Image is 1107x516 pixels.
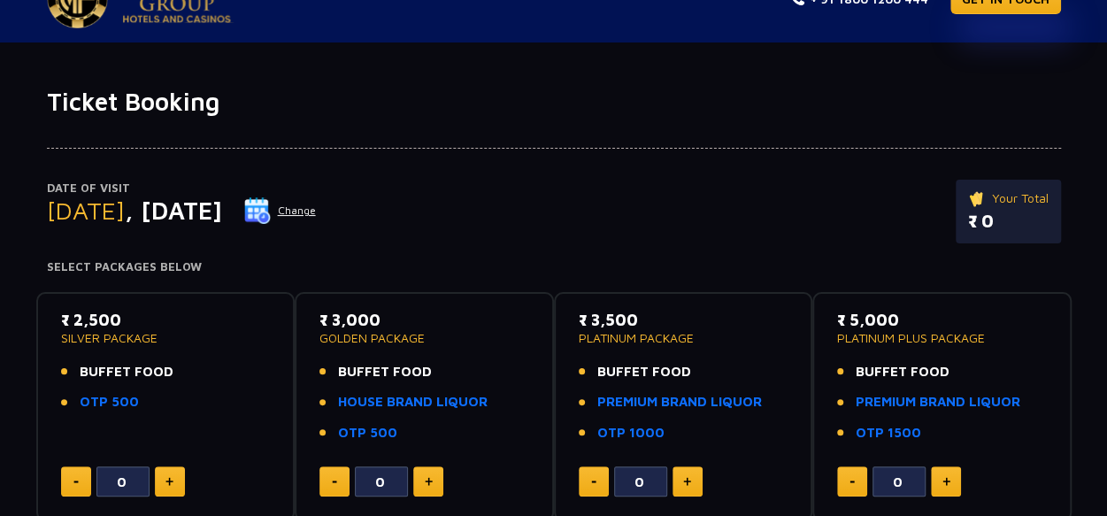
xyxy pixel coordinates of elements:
[125,196,222,225] span: , [DATE]
[856,392,1020,412] a: PREMIUM BRAND LIQUOR
[683,477,691,486] img: plus
[338,392,488,412] a: HOUSE BRAND LIQUOR
[47,196,125,225] span: [DATE]
[597,392,762,412] a: PREMIUM BRAND LIQUOR
[61,308,271,332] p: ₹ 2,500
[856,362,949,382] span: BUFFET FOOD
[837,308,1047,332] p: ₹ 5,000
[597,423,665,443] a: OTP 1000
[968,189,1049,208] p: Your Total
[332,481,337,483] img: minus
[338,362,432,382] span: BUFFET FOOD
[47,260,1061,274] h4: Select Packages Below
[165,477,173,486] img: plus
[243,196,317,225] button: Change
[968,189,987,208] img: ticket
[856,423,921,443] a: OTP 1500
[80,392,139,412] a: OTP 500
[47,180,317,197] p: Date of Visit
[80,362,173,382] span: BUFFET FOOD
[319,332,529,344] p: GOLDEN PACKAGE
[61,332,271,344] p: SILVER PACKAGE
[579,308,788,332] p: ₹ 3,500
[579,332,788,344] p: PLATINUM PACKAGE
[319,308,529,332] p: ₹ 3,000
[849,481,855,483] img: minus
[597,362,691,382] span: BUFFET FOOD
[968,208,1049,235] p: ₹ 0
[591,481,596,483] img: minus
[942,477,950,486] img: plus
[425,477,433,486] img: plus
[73,481,79,483] img: minus
[47,87,1061,117] h1: Ticket Booking
[837,332,1047,344] p: PLATINUM PLUS PACKAGE
[338,423,397,443] a: OTP 500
